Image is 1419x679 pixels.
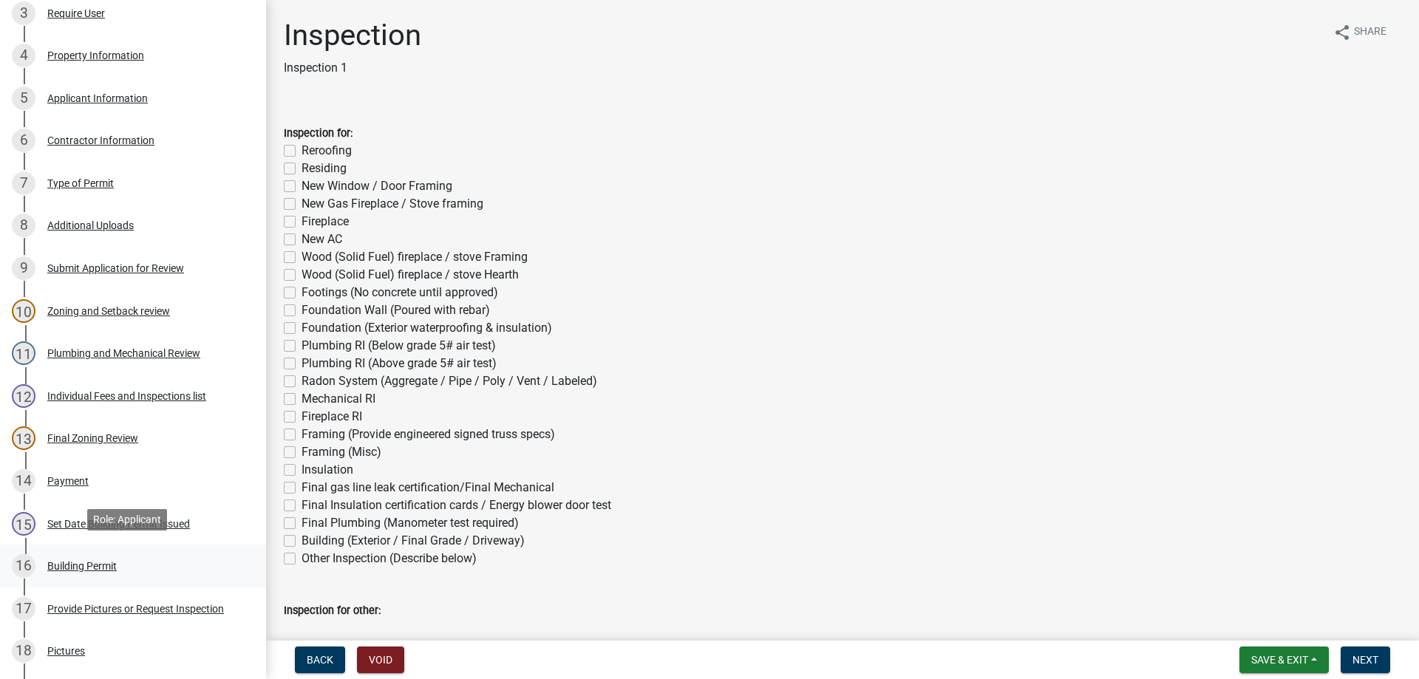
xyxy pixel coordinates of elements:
label: Final gas line leak certification/Final Mechanical [302,479,554,497]
div: 15 [12,512,35,536]
div: 17 [12,597,35,621]
div: 11 [12,341,35,365]
div: 10 [12,299,35,323]
label: New Gas Fireplace / Stove framing [302,195,483,213]
label: New Window / Door Framing [302,177,452,195]
div: Plumbing and Mechanical Review [47,348,200,358]
label: Building (Exterior / Final Grade / Driveway) [302,532,525,550]
div: 7 [12,171,35,195]
div: 5 [12,86,35,110]
span: Share [1354,24,1386,41]
button: Void [357,646,404,673]
h1: Inspection [284,18,421,53]
p: Inspection 1 [284,59,421,77]
label: Framing (Misc) [302,443,381,461]
label: Insulation [302,461,353,479]
button: shareShare [1321,18,1398,47]
label: Radon System (Aggregate / Pipe / Poly / Vent / Labeled) [302,372,597,390]
div: 12 [12,384,35,408]
div: 14 [12,469,35,493]
i: share [1333,24,1351,41]
label: Fireplace RI [302,408,362,426]
label: Plumbing RI (Above grade 5# air test) [302,355,497,372]
div: Contractor Information [47,135,154,146]
label: Foundation Wall (Poured with rebar) [302,301,490,319]
div: 3 [12,1,35,25]
div: Submit Application for Review [47,263,184,273]
label: Final Insulation certification cards / Energy blower door test [302,497,611,514]
label: Mechanical RI [302,390,375,408]
button: Save & Exit [1239,646,1329,673]
div: Role: Applicant [87,509,167,530]
label: Inspection for other: [284,606,381,616]
div: Final Zoning Review [47,433,138,443]
div: Payment [47,476,89,486]
div: 9 [12,256,35,280]
label: Foundation (Exterior waterproofing & insulation) [302,319,552,337]
label: Wood (Solid Fuel) fireplace / stove Hearth [302,266,519,284]
label: Plumbing RI (Below grade 5# air test) [302,337,496,355]
div: 13 [12,426,35,450]
label: Other Inspection (Describe below) [302,550,477,567]
label: Wood (Solid Fuel) fireplace / stove Framing [302,248,528,266]
label: Residing [302,160,347,177]
div: Property Information [47,50,144,61]
div: 8 [12,214,35,237]
div: 4 [12,44,35,67]
label: Final Plumbing (Manometer test required) [302,514,519,532]
label: New AC [302,231,342,248]
div: Type of Permit [47,178,114,188]
div: Set Date Building Permit Issued [47,519,190,529]
button: Next [1341,646,1390,673]
label: Reroofing [302,142,352,160]
label: Inspection for: [284,129,353,139]
div: Applicant Information [47,93,148,103]
div: Pictures [47,646,85,656]
label: Fireplace [302,213,349,231]
div: Require User [47,8,105,18]
span: Back [307,654,333,666]
div: 16 [12,554,35,578]
div: Individual Fees and Inspections list [47,391,206,401]
span: Save & Exit [1251,654,1308,666]
div: Additional Uploads [47,220,134,231]
label: Footings (No concrete until approved) [302,284,498,301]
div: 6 [12,129,35,152]
div: Building Permit [47,561,117,571]
div: 18 [12,639,35,663]
label: Framing (Provide engineered signed truss specs) [302,426,555,443]
span: Next [1352,654,1378,666]
button: Back [295,646,345,673]
div: Zoning and Setback review [47,306,170,316]
div: Provide Pictures or Request Inspection [47,604,224,614]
